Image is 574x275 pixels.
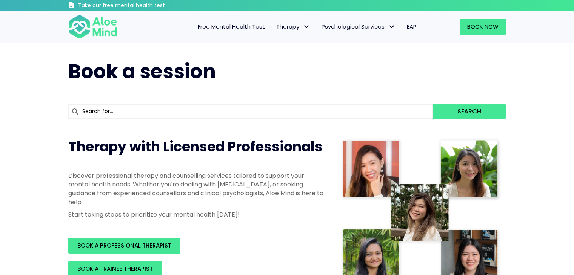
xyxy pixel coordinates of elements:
img: Aloe mind Logo [68,14,117,39]
a: Take our free mental health test [68,2,205,11]
a: BOOK A PROFESSIONAL THERAPIST [68,238,180,254]
span: Book a session [68,58,216,85]
span: BOOK A TRAINEE THERAPIST [77,265,153,273]
p: Start taking steps to prioritize your mental health [DATE]! [68,210,325,219]
h3: Take our free mental health test [78,2,205,9]
p: Discover professional therapy and counselling services tailored to support your mental health nee... [68,171,325,206]
input: Search for... [68,104,433,119]
a: TherapyTherapy: submenu [271,19,316,35]
span: Book Now [467,23,499,31]
span: Therapy with Licensed Professionals [68,137,323,156]
a: Free Mental Health Test [192,19,271,35]
span: Therapy [276,23,310,31]
span: Psychological Services: submenu [386,21,397,32]
a: EAP [401,19,422,35]
a: Psychological ServicesPsychological Services: submenu [316,19,401,35]
nav: Menu [127,19,422,35]
button: Search [433,104,506,119]
span: Psychological Services [322,23,395,31]
span: BOOK A PROFESSIONAL THERAPIST [77,241,171,249]
span: Therapy: submenu [301,21,312,32]
span: Free Mental Health Test [198,23,265,31]
a: Book Now [460,19,506,35]
span: EAP [407,23,417,31]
